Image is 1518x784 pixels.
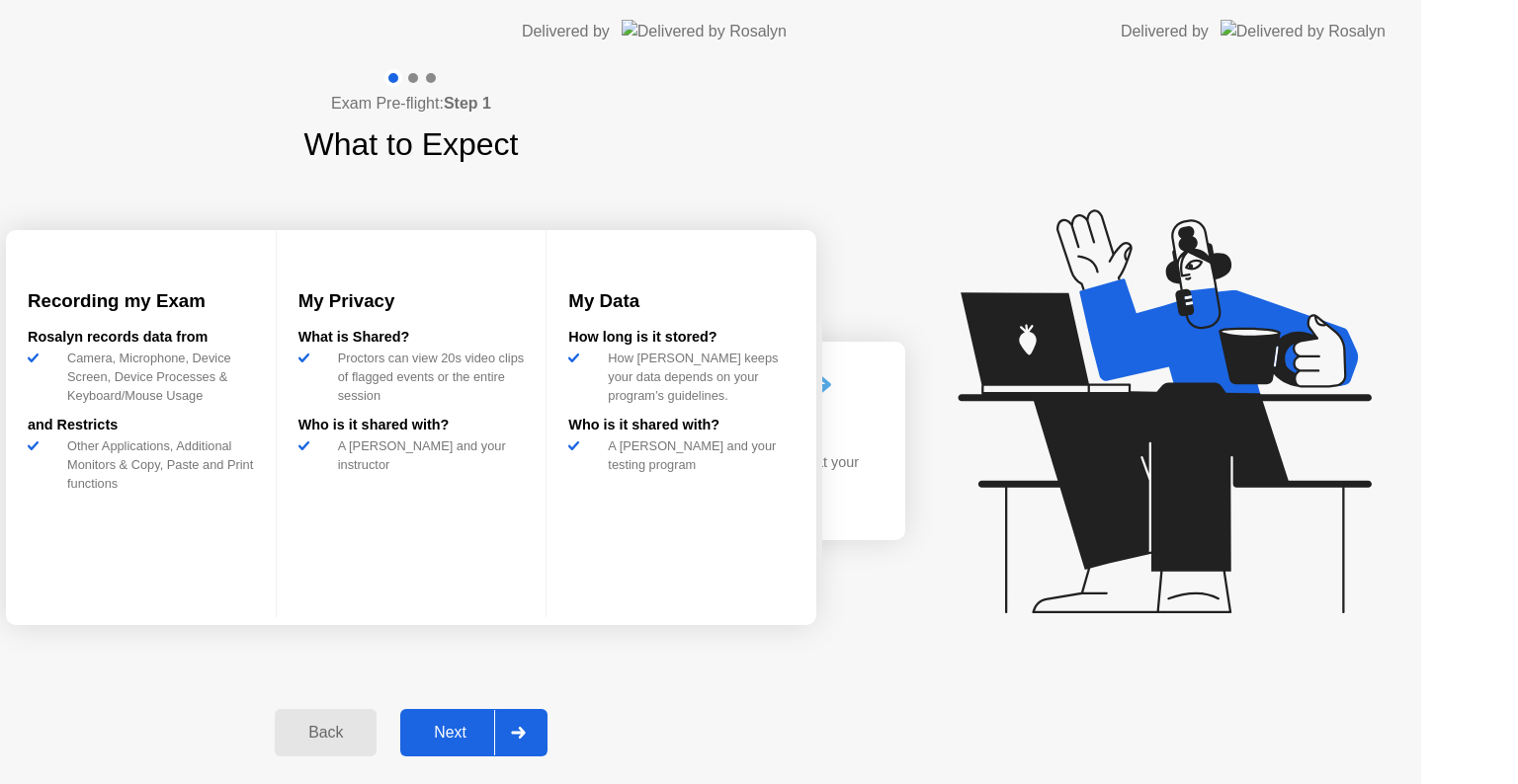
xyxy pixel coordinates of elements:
[568,287,795,315] h3: My Data
[600,349,795,406] div: How [PERSON_NAME] keeps your data depends on your program’s guidelines.
[28,327,254,349] div: Rosalyn records data from
[59,349,254,406] div: Camera, Microphone, Device Screen, Device Processes & Keyboard/Mouse Usage
[59,436,254,494] div: Other Applications, Additional Monitors & Copy, Paste and Print functions
[304,120,519,168] h1: What to Expect
[298,287,525,315] h3: My Privacy
[331,92,491,116] h4: Exam Pre-flight:
[330,349,525,406] div: Proctors can view 20s video clips of flagged events or the entire session
[568,327,795,349] div: How long is it stored?
[522,20,610,43] div: Delivered by
[28,287,254,315] h3: Recording my Exam
[1121,20,1209,43] div: Delivered by
[622,20,787,42] img: Delivered by Rosalyn
[444,95,491,112] b: Step 1
[330,436,525,474] div: A [PERSON_NAME] and your instructor
[600,436,795,474] div: A [PERSON_NAME] and your testing program
[568,415,795,436] div: Who is it shared with?
[281,724,371,742] div: Back
[275,709,377,756] button: Back
[406,724,494,742] div: Next
[298,327,525,349] div: What is Shared?
[28,415,254,436] div: and Restricts
[400,709,548,756] button: Next
[298,415,525,436] div: Who is it shared with?
[1221,20,1386,42] img: Delivered by Rosalyn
